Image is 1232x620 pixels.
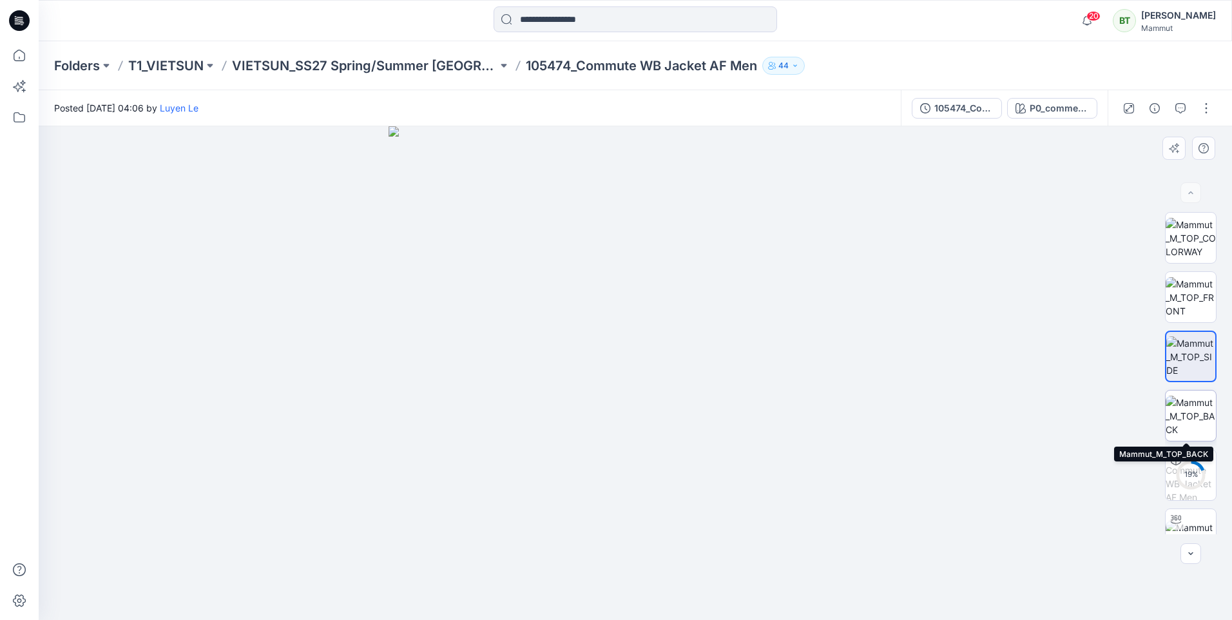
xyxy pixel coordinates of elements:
[1166,277,1216,318] img: Mammut_M_TOP_FRONT
[1007,98,1097,119] button: P0_comments
[160,102,198,113] a: Luyen Le
[1144,98,1165,119] button: Details
[1166,521,1216,548] img: Mammut_M_TOP_TT
[1166,218,1216,258] img: Mammut_M_TOP_COLORWAY
[526,57,757,75] p: 105474_Commute WB Jacket AF Men
[54,57,100,75] a: Folders
[762,57,805,75] button: 44
[1030,101,1089,115] div: P0_comments
[778,59,789,73] p: 44
[54,101,198,115] span: Posted [DATE] 04:06 by
[1141,23,1216,33] div: Mammut
[128,57,204,75] a: T1_VIETSUN
[389,126,882,620] img: eyJhbGciOiJIUzI1NiIsImtpZCI6IjAiLCJzbHQiOiJzZXMiLCJ0eXAiOiJKV1QifQ.eyJkYXRhIjp7InR5cGUiOiJzdG9yYW...
[1141,8,1216,23] div: [PERSON_NAME]
[1086,11,1101,21] span: 20
[934,101,994,115] div: 105474_Commute WB Jacket AF Men
[1166,450,1216,500] img: 105474_Commute WB Jacket AF Men P0_comments
[1166,396,1216,436] img: Mammut_M_TOP_BACK
[232,57,497,75] a: VIETSUN_SS27 Spring/Summer [GEOGRAPHIC_DATA]
[912,98,1002,119] button: 105474_Commute WB Jacket AF Men
[1166,336,1215,377] img: Mammut_M_TOP_SIDE
[1175,469,1206,480] div: 19 %
[1113,9,1136,32] div: BT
